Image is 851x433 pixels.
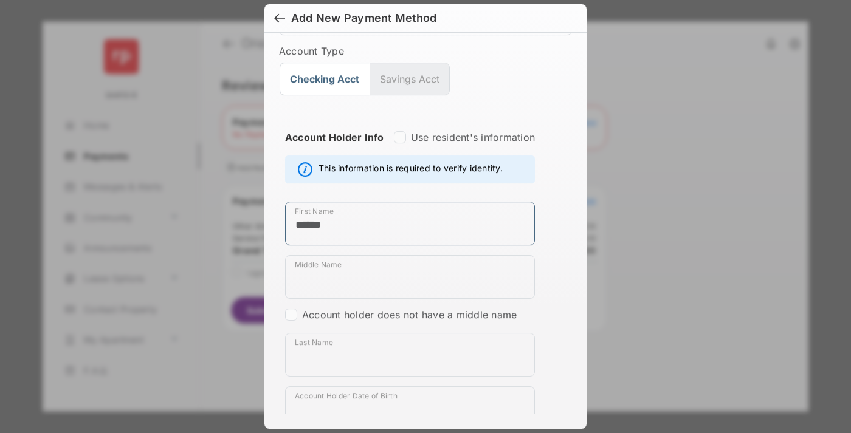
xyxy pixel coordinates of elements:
[411,131,535,143] label: Use resident's information
[302,309,517,321] label: Account holder does not have a middle name
[370,63,450,95] button: Savings Acct
[280,63,370,95] button: Checking Acct
[285,131,384,165] strong: Account Holder Info
[291,12,436,25] div: Add New Payment Method
[319,162,503,177] span: This information is required to verify identity.
[279,45,572,57] label: Account Type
